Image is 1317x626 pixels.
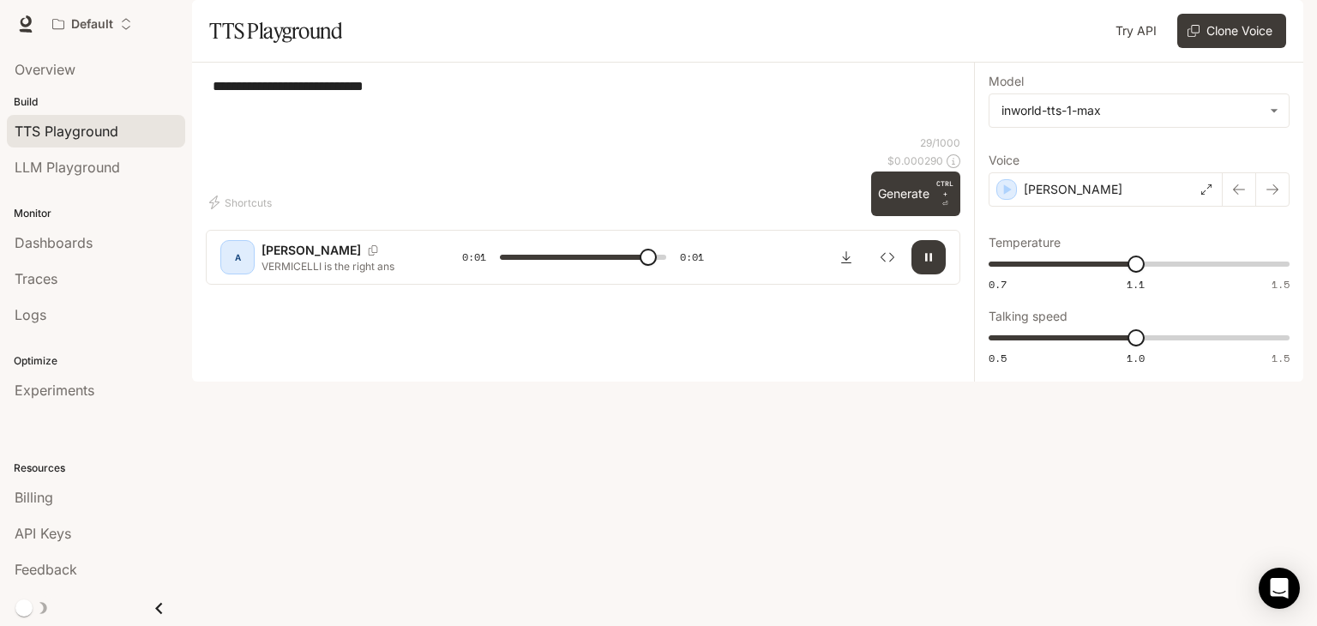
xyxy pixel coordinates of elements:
p: VERMICELLI is the right ans [262,259,421,274]
p: [PERSON_NAME] [262,242,361,259]
span: 0:01 [462,249,486,266]
button: Shortcuts [206,189,279,216]
button: Download audio [829,240,863,274]
span: 1.1 [1127,277,1145,292]
button: Open workspace menu [45,7,140,41]
div: Open Intercom Messenger [1259,568,1300,609]
div: inworld-tts-1-max [989,94,1289,127]
span: 0.7 [989,277,1007,292]
span: 1.0 [1127,351,1145,365]
div: inworld-tts-1-max [1001,102,1261,119]
div: A [224,244,251,271]
span: 0:01 [680,249,704,266]
p: Voice [989,154,1019,166]
p: Default [71,17,113,32]
button: Copy Voice ID [361,245,385,256]
button: Clone Voice [1177,14,1286,48]
p: ⏎ [936,178,953,209]
p: 29 / 1000 [920,135,960,150]
span: 1.5 [1272,351,1290,365]
p: Model [989,75,1024,87]
p: Temperature [989,237,1061,249]
p: CTRL + [936,178,953,199]
span: 0.5 [989,351,1007,365]
button: Inspect [870,240,905,274]
a: Try API [1109,14,1164,48]
h1: TTS Playground [209,14,342,48]
span: 1.5 [1272,277,1290,292]
button: GenerateCTRL +⏎ [871,172,960,216]
p: $ 0.000290 [887,153,943,168]
p: Talking speed [989,310,1067,322]
p: [PERSON_NAME] [1024,181,1122,198]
